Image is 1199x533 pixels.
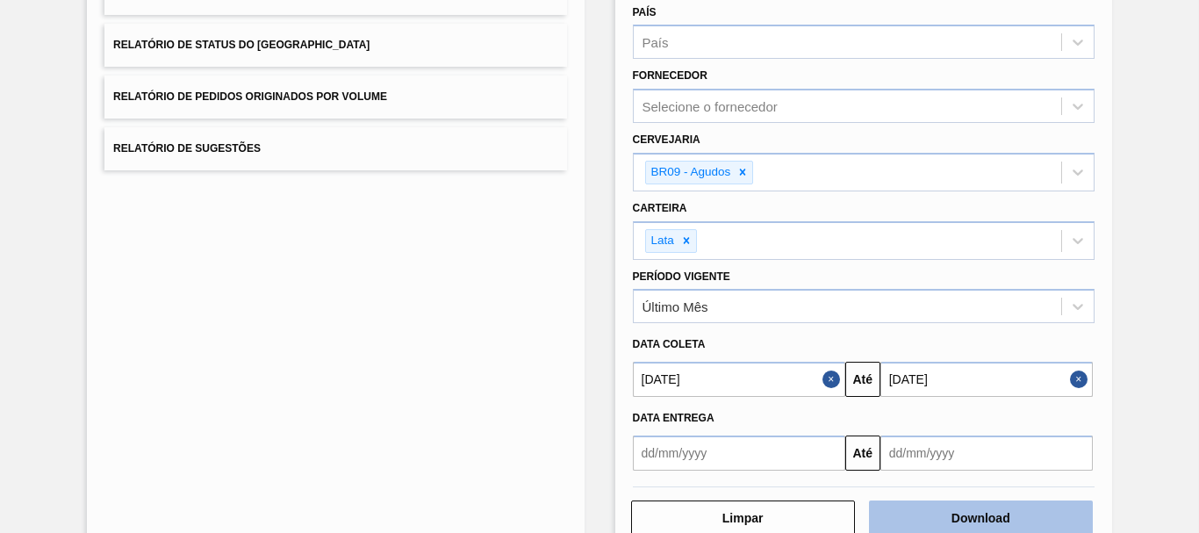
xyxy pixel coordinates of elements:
[845,436,880,471] button: Até
[633,69,707,82] label: Fornecedor
[104,76,566,119] button: Relatório de Pedidos Originados por Volume
[643,299,708,314] div: Último Mês
[845,362,880,397] button: Até
[633,436,845,471] input: dd/mm/yyyy
[113,142,261,155] span: Relatório de Sugestões
[880,362,1093,397] input: dd/mm/yyyy
[880,436,1093,471] input: dd/mm/yyyy
[113,90,387,103] span: Relatório de Pedidos Originados por Volume
[633,6,657,18] label: País
[646,230,677,252] div: Lata
[643,99,778,114] div: Selecione o fornecedor
[646,162,734,184] div: BR09 - Agudos
[633,270,730,283] label: Período Vigente
[822,362,845,397] button: Close
[104,127,566,170] button: Relatório de Sugestões
[113,39,370,51] span: Relatório de Status do [GEOGRAPHIC_DATA]
[633,338,706,350] span: Data coleta
[633,133,700,146] label: Cervejaria
[633,412,714,424] span: Data entrega
[1070,362,1093,397] button: Close
[633,362,845,397] input: dd/mm/yyyy
[643,35,669,50] div: País
[104,24,566,67] button: Relatório de Status do [GEOGRAPHIC_DATA]
[633,202,687,214] label: Carteira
